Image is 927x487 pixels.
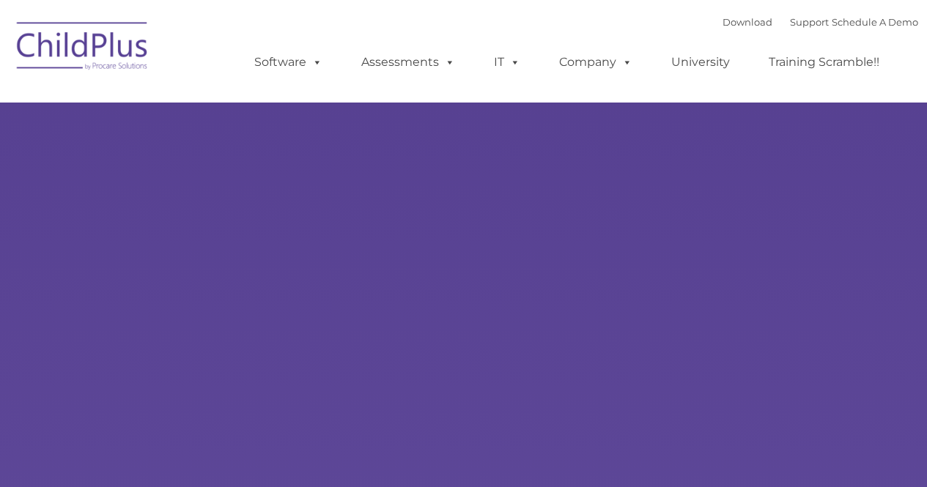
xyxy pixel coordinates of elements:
a: Download [723,16,772,28]
a: Company [544,48,647,77]
font: | [723,16,918,28]
a: Schedule A Demo [832,16,918,28]
a: University [657,48,745,77]
a: Assessments [347,48,470,77]
a: IT [479,48,535,77]
a: Training Scramble!! [754,48,894,77]
a: Software [240,48,337,77]
img: ChildPlus by Procare Solutions [10,12,156,85]
a: Support [790,16,829,28]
